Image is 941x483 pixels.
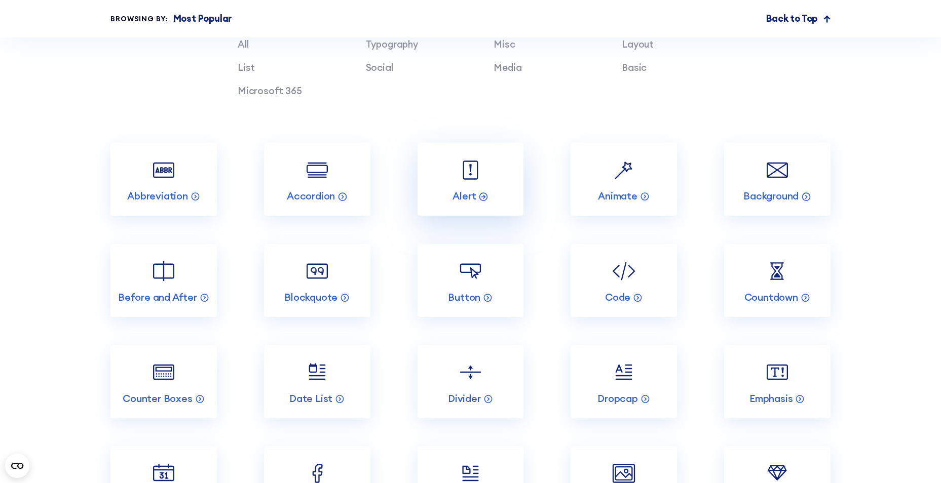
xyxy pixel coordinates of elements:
p: Before and After [118,291,197,304]
a: Code [571,244,677,317]
div: Browsing by: [110,14,168,24]
p: Button [448,291,480,304]
a: Divider [418,345,524,418]
a: Microsoft 365 [238,85,302,97]
p: Blockquote [284,291,337,304]
img: Background [763,156,792,184]
p: Most Popular [173,12,233,26]
a: Typography [366,38,418,50]
iframe: Chat Widget [890,434,941,483]
a: Date List [264,345,370,418]
img: Code [610,257,638,286]
a: Basic [622,61,647,73]
a: Media [494,61,521,73]
img: Alert [457,156,485,184]
a: List [238,61,255,73]
a: Countdown [724,244,831,317]
a: Abbreviation [110,143,217,216]
img: Blockquote [303,257,331,286]
img: Divider [457,358,485,386]
p: Date List [289,392,332,405]
p: Divider [448,392,481,405]
img: Animate [610,156,638,184]
p: Abbreviation [127,190,188,203]
a: Background [724,143,831,216]
a: Layout [622,38,654,50]
img: Emphasis [763,358,792,386]
a: Back to Top [766,12,830,26]
a: Social [366,61,393,73]
p: Countdown [744,291,798,304]
a: Misc [494,38,515,50]
img: Counter Boxes [149,358,178,386]
a: Before and After [110,244,217,317]
p: Dropcap [597,392,638,405]
a: All [238,38,248,50]
a: Emphasis [724,345,831,418]
p: Background [743,190,799,203]
a: Dropcap [571,345,677,418]
p: Accordion [287,190,335,203]
p: Counter Boxes [123,392,192,405]
a: Blockquote [264,244,370,317]
img: Button [457,257,485,286]
img: Accordion [303,156,331,184]
a: Button [418,244,524,317]
p: Back to Top [766,12,817,26]
img: Dropcap [610,358,638,386]
img: Date List [303,358,331,386]
img: Countdown [763,257,792,286]
p: Code [605,291,630,304]
a: Animate [571,143,677,216]
p: Animate [598,190,637,203]
button: Open CMP widget [5,454,29,478]
img: Abbreviation [149,156,178,184]
a: Accordion [264,143,370,216]
p: Emphasis [749,392,793,405]
a: Alert [418,143,524,216]
a: Counter Boxes [110,345,217,418]
img: Before and After [149,257,178,286]
p: Alert [453,190,476,203]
